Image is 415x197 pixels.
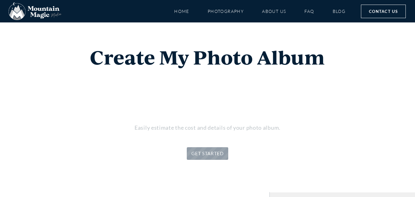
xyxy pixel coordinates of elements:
img: Mountain Magic Media photography logo Crested Butte Photographer [9,2,61,20]
a: GET STARTED [187,147,228,160]
h1: Create my photo album [42,47,374,61]
a: Home [174,6,189,17]
a: About Us [262,6,286,17]
a: Photography [208,6,244,17]
a: Contact Us [361,5,406,18]
a: Blog [333,6,346,17]
span: Contact Us [369,8,398,15]
nav: Menu [174,6,346,17]
p: Easily estimate the cost and details of your photo album. [42,123,374,132]
a: FAQ [304,6,314,17]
